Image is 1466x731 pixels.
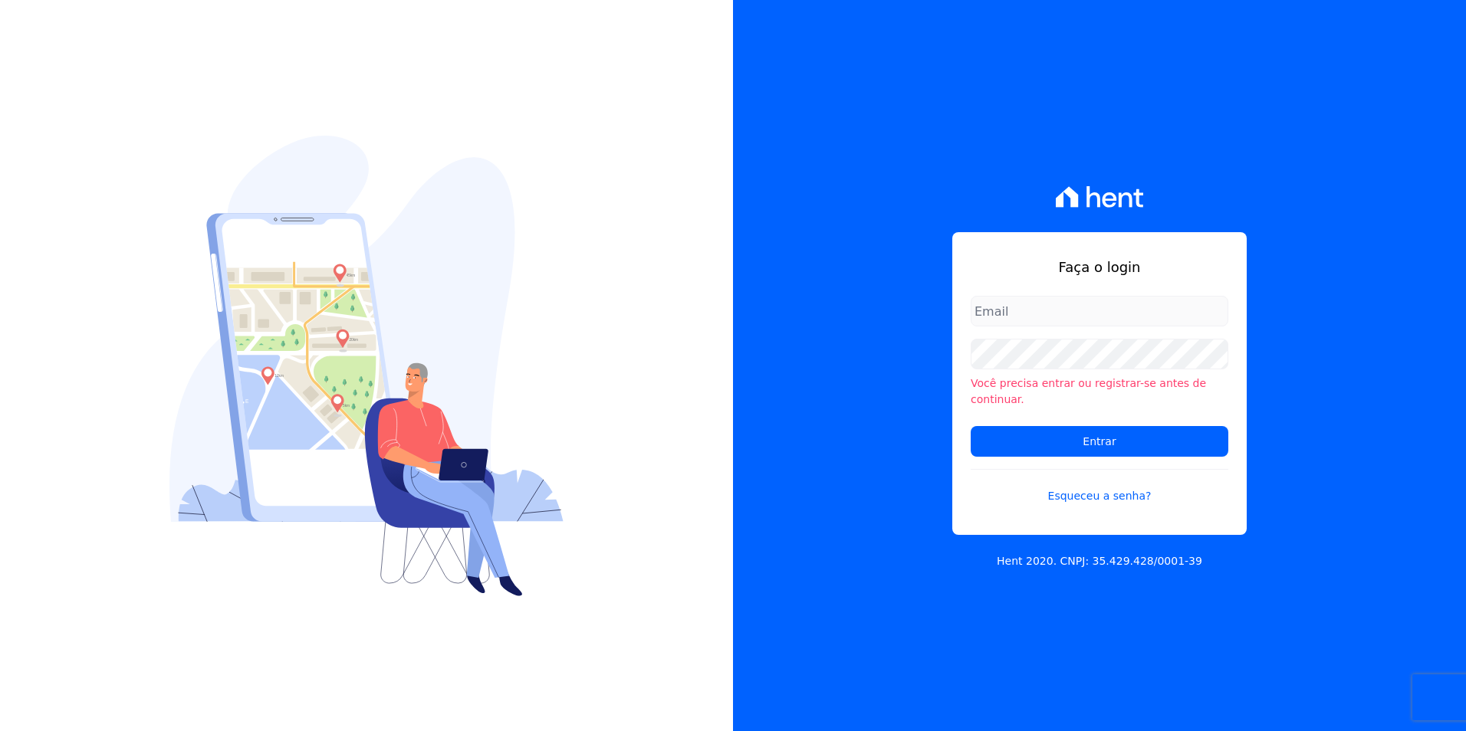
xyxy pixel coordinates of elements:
[971,469,1228,504] a: Esqueceu a senha?
[169,136,564,596] img: Login
[971,296,1228,326] input: Email
[997,553,1202,569] p: Hent 2020. CNPJ: 35.429.428/0001-39
[971,426,1228,457] input: Entrar
[971,375,1228,408] li: Você precisa entrar ou registrar-se antes de continuar.
[971,257,1228,277] h1: Faça o login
